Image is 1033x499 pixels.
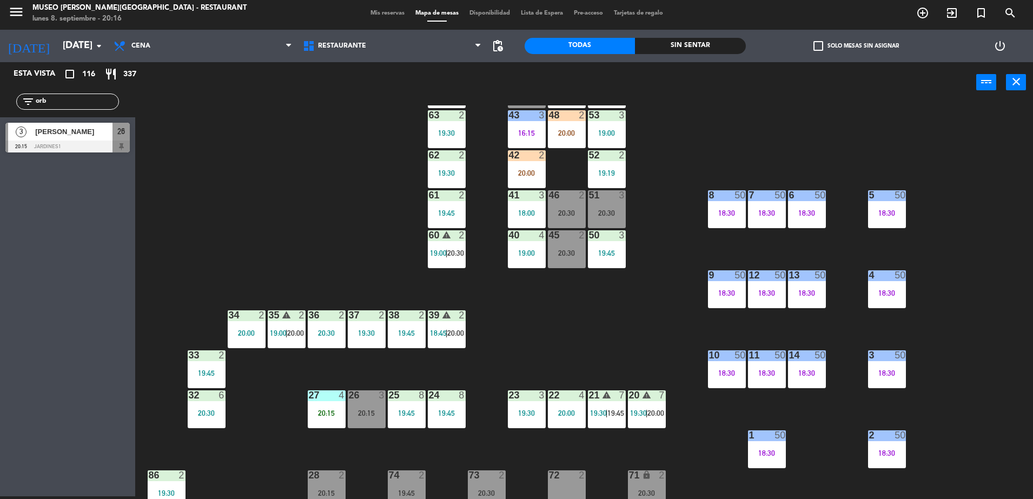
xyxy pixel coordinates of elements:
div: 19:45 [188,369,226,377]
div: 19:30 [348,329,386,337]
span: Mis reservas [365,10,410,16]
span: pending_actions [491,39,504,52]
i: exit_to_app [945,6,958,19]
div: 3 [379,390,385,400]
div: 2 [579,230,585,240]
div: 18:30 [868,209,906,217]
div: 20:15 [308,489,346,497]
div: 14 [789,350,790,360]
span: Cena [131,42,150,50]
span: 19:00 [270,329,287,337]
div: 2 [579,110,585,120]
div: 2 [619,150,625,160]
div: 18:30 [868,289,906,297]
div: 50 [895,270,905,280]
input: Filtrar por nombre... [35,96,118,108]
div: 3 [619,190,625,200]
div: 20:30 [628,489,666,497]
div: 19:00 [508,249,546,257]
i: warning [602,390,611,400]
div: 19:19 [588,169,626,177]
span: 19:30 [590,409,607,417]
div: 18:30 [868,369,906,377]
div: Todas [525,38,635,54]
i: turned_in_not [975,6,988,19]
div: 2 [379,310,385,320]
div: 20:00 [548,129,586,137]
div: 19:30 [428,129,466,137]
div: 6 [789,190,790,200]
div: 13 [789,270,790,280]
span: | [606,409,608,417]
div: 2 [339,470,345,480]
i: add_circle_outline [916,6,929,19]
span: Restaurante [318,42,366,50]
span: 20:00 [287,329,304,337]
span: | [286,329,288,337]
div: 1 [749,430,750,440]
span: | [646,409,648,417]
i: filter_list [22,95,35,108]
span: 26 [117,125,125,138]
div: 2 [459,150,465,160]
div: 20:30 [468,489,506,497]
i: power_input [980,75,993,88]
div: 19:45 [428,409,466,417]
div: 2 [459,110,465,120]
div: 20:30 [308,329,346,337]
i: menu [8,4,24,20]
div: 20:30 [588,209,626,217]
div: 19:30 [428,169,466,177]
div: 2 [539,150,545,160]
i: close [1010,75,1023,88]
button: power_input [976,74,996,90]
div: 2 [499,470,505,480]
div: 2 [339,310,345,320]
div: 50 [815,270,825,280]
div: lunes 8. septiembre - 20:16 [32,14,247,24]
span: 20:00 [447,329,464,337]
div: 20:30 [188,409,226,417]
span: | [446,329,448,337]
span: 116 [82,68,95,81]
div: 18:30 [748,289,786,297]
div: 3 [539,390,545,400]
div: 50 [895,350,905,360]
div: 16:15 [508,129,546,137]
div: Esta vista [5,68,78,81]
div: 18:30 [748,369,786,377]
div: 2 [178,470,185,480]
div: 2 [869,430,870,440]
div: 2 [299,310,305,320]
div: 18:30 [788,289,826,297]
button: menu [8,4,24,24]
div: 7 [749,190,750,200]
button: close [1006,74,1026,90]
div: 4 [339,390,345,400]
i: warning [282,310,291,320]
div: 2 [459,230,465,240]
div: 4 [869,270,870,280]
span: Tarjetas de regalo [608,10,668,16]
div: 19:45 [588,249,626,257]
